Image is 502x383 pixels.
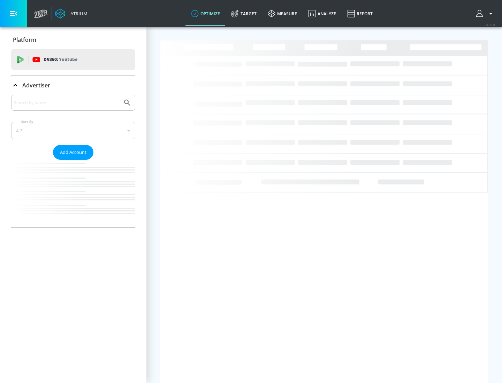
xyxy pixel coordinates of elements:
[55,8,88,19] a: Atrium
[11,30,135,49] div: Platform
[53,145,93,160] button: Add Account
[11,160,135,227] nav: list of Advertiser
[226,1,262,26] a: Target
[11,95,135,227] div: Advertiser
[11,49,135,70] div: DV360: Youtube
[262,1,303,26] a: measure
[342,1,378,26] a: Report
[11,122,135,139] div: A-Z
[11,76,135,95] div: Advertiser
[44,56,77,63] p: DV360:
[68,10,88,17] div: Atrium
[13,36,36,44] p: Platform
[20,119,35,124] label: Sort By
[22,81,50,89] p: Advertiser
[14,98,120,107] input: Search by name
[59,56,77,63] p: Youtube
[185,1,226,26] a: optimize
[303,1,342,26] a: Analyze
[485,23,495,27] span: v 4.28.0
[60,148,86,156] span: Add Account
